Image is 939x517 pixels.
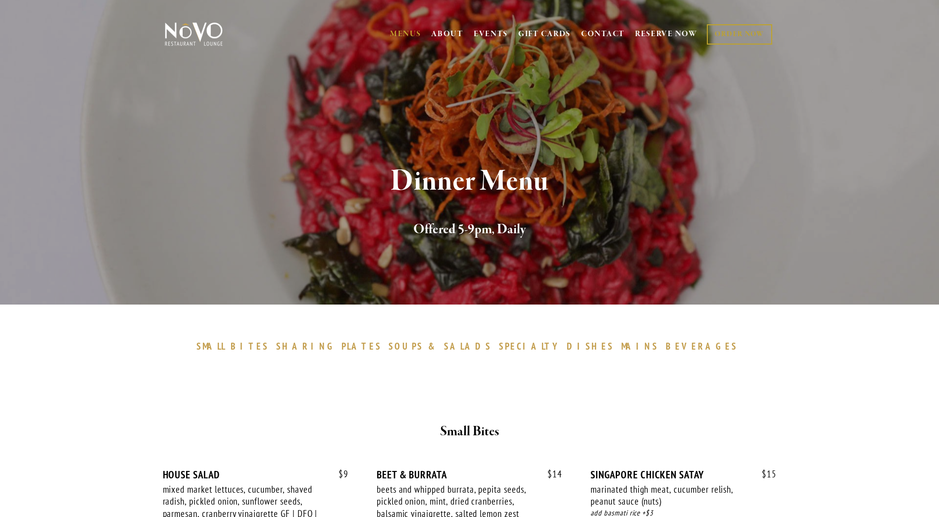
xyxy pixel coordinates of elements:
span: PLATES [342,340,382,352]
span: SOUPS [389,340,423,352]
a: MENUS [390,29,421,39]
a: RESERVE NOW [635,25,697,44]
a: CONTACT [581,25,625,44]
span: 15 [752,468,777,480]
a: SPECIALTYDISHES [499,340,619,352]
h1: Dinner Menu [181,165,758,198]
a: SOUPS&SALADS [389,340,496,352]
a: SMALLBITES [197,340,274,352]
a: GIFT CARDS [518,25,571,44]
div: HOUSE SALAD [163,468,348,481]
div: marinated thigh meat, cucumber relish, peanut sauce (nuts) [591,483,748,508]
span: & [428,340,439,352]
span: 9 [329,468,348,480]
a: ORDER NOW [707,24,772,45]
a: ABOUT [431,29,463,39]
a: EVENTS [474,29,508,39]
span: BEVERAGES [666,340,738,352]
span: SALADS [444,340,492,352]
span: BITES [231,340,269,352]
a: BEVERAGES [666,340,743,352]
span: 14 [538,468,562,480]
span: SHARING [276,340,337,352]
a: SHARINGPLATES [276,340,386,352]
span: MAINS [621,340,658,352]
img: Novo Restaurant &amp; Lounge [163,22,225,47]
div: SINGAPORE CHICKEN SATAY [591,468,776,481]
span: SPECIALTY [499,340,562,352]
span: $ [547,468,552,480]
h2: Offered 5-9pm, Daily [181,219,758,240]
span: DISHES [567,340,614,352]
strong: Small Bites [440,423,499,440]
a: MAINS [621,340,663,352]
span: $ [339,468,344,480]
div: BEET & BURRATA [377,468,562,481]
span: $ [762,468,767,480]
span: SMALL [197,340,226,352]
